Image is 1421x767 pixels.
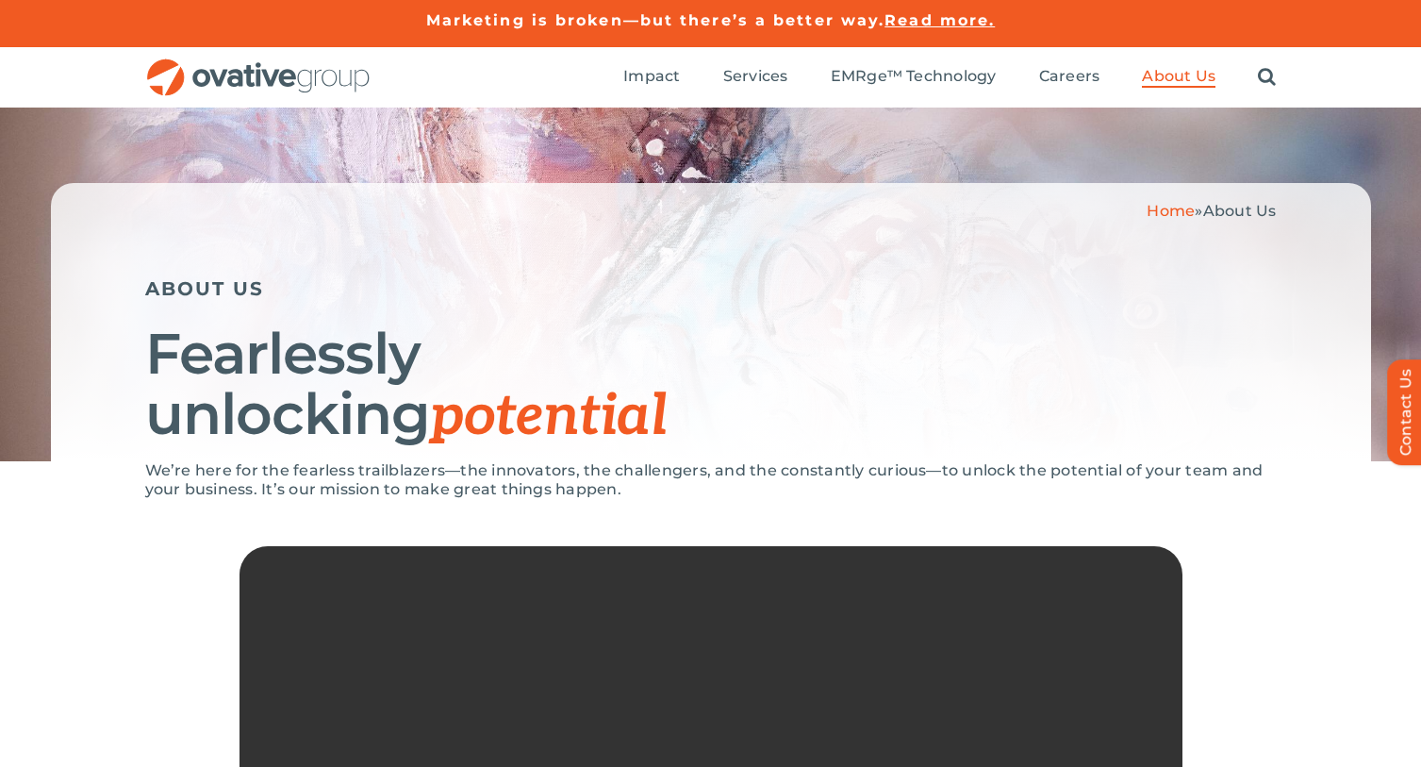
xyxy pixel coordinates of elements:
[623,47,1276,108] nav: Menu
[1039,67,1100,86] span: Careers
[1142,67,1215,88] a: About Us
[1039,67,1100,88] a: Careers
[623,67,680,86] span: Impact
[426,11,885,29] a: Marketing is broken—but there’s a better way.
[430,383,667,451] span: potential
[145,324,1277,447] h1: Fearlessly unlocking
[1147,202,1276,220] span: »
[831,67,997,88] a: EMRge™ Technology
[623,67,680,88] a: Impact
[723,67,788,86] span: Services
[1258,67,1276,88] a: Search
[831,67,997,86] span: EMRge™ Technology
[1147,202,1195,220] a: Home
[145,461,1277,499] p: We’re here for the fearless trailblazers—the innovators, the challengers, and the constantly curi...
[723,67,788,88] a: Services
[1142,67,1215,86] span: About Us
[884,11,995,29] a: Read more.
[1203,202,1277,220] span: About Us
[145,57,372,75] a: OG_Full_horizontal_RGB
[145,277,1277,300] h5: ABOUT US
